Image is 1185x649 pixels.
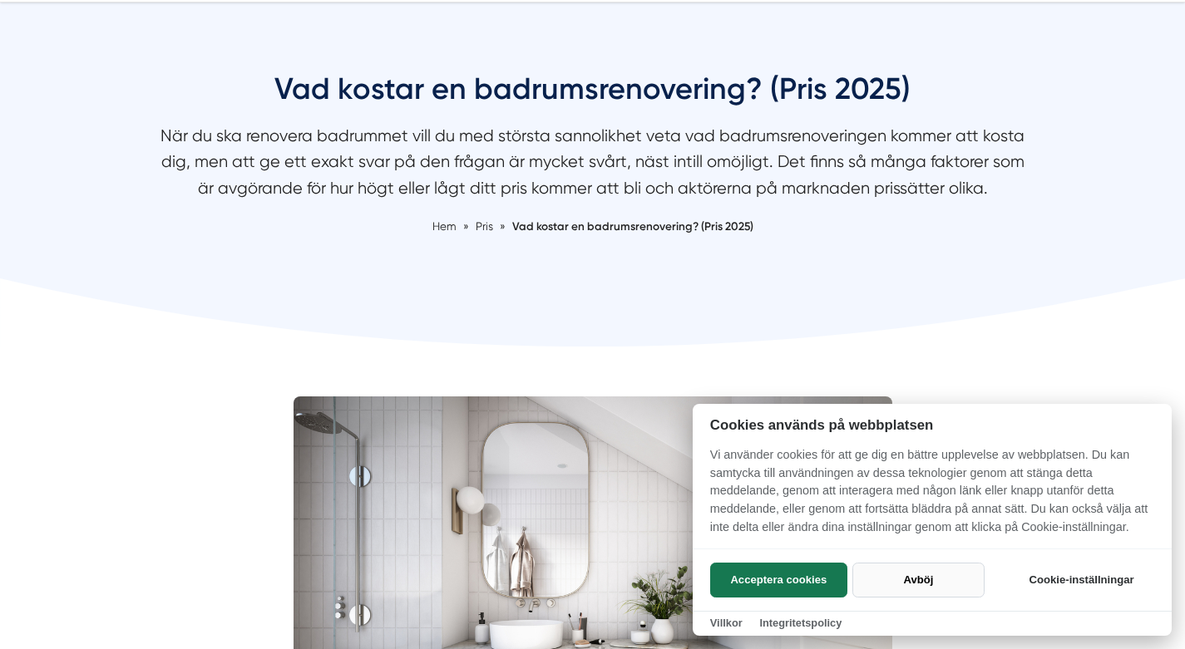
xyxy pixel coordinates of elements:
[710,563,847,597] button: Acceptera cookies
[1009,563,1154,597] button: Cookie-inställningar
[710,617,743,629] a: Villkor
[852,563,985,597] button: Avböj
[693,446,1172,548] p: Vi använder cookies för att ge dig en bättre upplevelse av webbplatsen. Du kan samtycka till anvä...
[693,417,1172,433] h2: Cookies används på webbplatsen
[759,617,842,629] a: Integritetspolicy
